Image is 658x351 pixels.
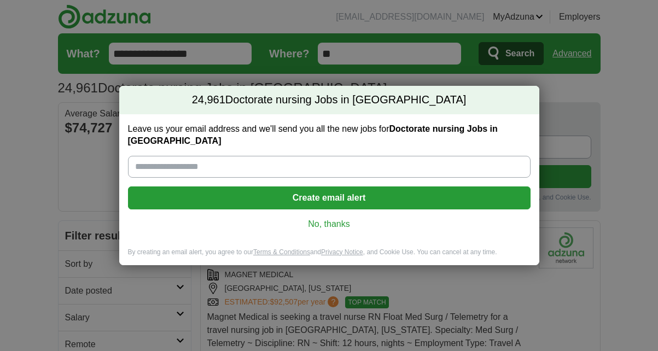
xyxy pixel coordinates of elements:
label: Leave us your email address and we'll send you all the new jobs for [128,123,531,147]
a: Terms & Conditions [253,248,310,256]
strong: Doctorate nursing Jobs in [GEOGRAPHIC_DATA] [128,124,498,145]
span: 24,961 [192,92,225,108]
div: By creating an email alert, you agree to our and , and Cookie Use. You can cancel at any time. [119,248,539,266]
a: Privacy Notice [321,248,363,256]
a: No, thanks [137,218,522,230]
button: Create email alert [128,186,531,209]
h2: Doctorate nursing Jobs in [GEOGRAPHIC_DATA] [119,86,539,114]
